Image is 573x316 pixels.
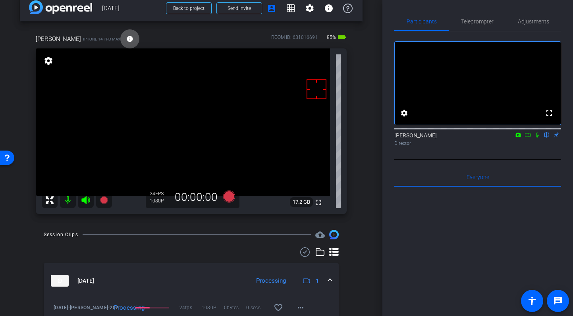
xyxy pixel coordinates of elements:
img: thumb-nail [51,275,69,287]
mat-icon: favorite_border [274,303,283,312]
mat-icon: settings [305,4,314,13]
span: iPhone 14 Pro Max [83,36,120,42]
mat-icon: info [126,35,133,42]
span: [PERSON_NAME] [36,35,81,43]
span: 1080P [202,304,224,312]
span: Destinations for your clips [315,230,325,239]
div: Processing [110,304,133,312]
div: Director [394,140,561,147]
span: Adjustments [518,19,549,24]
div: Processing [252,276,290,285]
mat-icon: settings [399,108,409,118]
span: FPS [155,191,164,197]
mat-icon: info [324,4,334,13]
span: Everyone [467,174,489,180]
div: 24 [150,191,170,197]
span: 0 secs [246,304,268,312]
div: 1080P [150,198,170,204]
img: app-logo [29,0,92,14]
span: 0bytes [224,304,246,312]
span: [DATE]-[PERSON_NAME]-2025-09-23-09-34-36-664-0 [54,304,123,312]
mat-icon: more_horiz [296,303,305,312]
button: Send invite [216,2,262,14]
div: 00:00:00 [170,191,223,204]
span: Teleprompter [461,19,494,24]
mat-icon: flip [542,131,552,138]
button: Back to project [166,2,212,14]
span: Participants [407,19,437,24]
mat-icon: cloud_upload [315,230,325,239]
span: 17.2 GB [290,197,313,207]
mat-icon: fullscreen [314,198,323,207]
img: Session clips [329,230,339,239]
span: [DATE] [102,0,161,16]
div: [PERSON_NAME] [394,131,561,147]
div: ROOM ID: 631016691 [271,34,318,45]
span: [DATE] [77,277,94,285]
mat-icon: account_box [267,4,276,13]
span: 24fps [179,304,202,312]
mat-icon: message [553,296,563,306]
mat-icon: grid_on [286,4,295,13]
mat-icon: settings [43,56,54,66]
span: Back to project [173,6,205,11]
div: Session Clips [44,231,78,239]
mat-expansion-panel-header: thumb-nail[DATE]Processing1 [44,263,339,298]
mat-icon: battery_std [337,33,347,42]
span: 85% [326,31,337,44]
mat-icon: accessibility [527,296,537,306]
mat-icon: fullscreen [544,108,554,118]
span: 1 [316,277,319,285]
span: Send invite [228,5,251,12]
